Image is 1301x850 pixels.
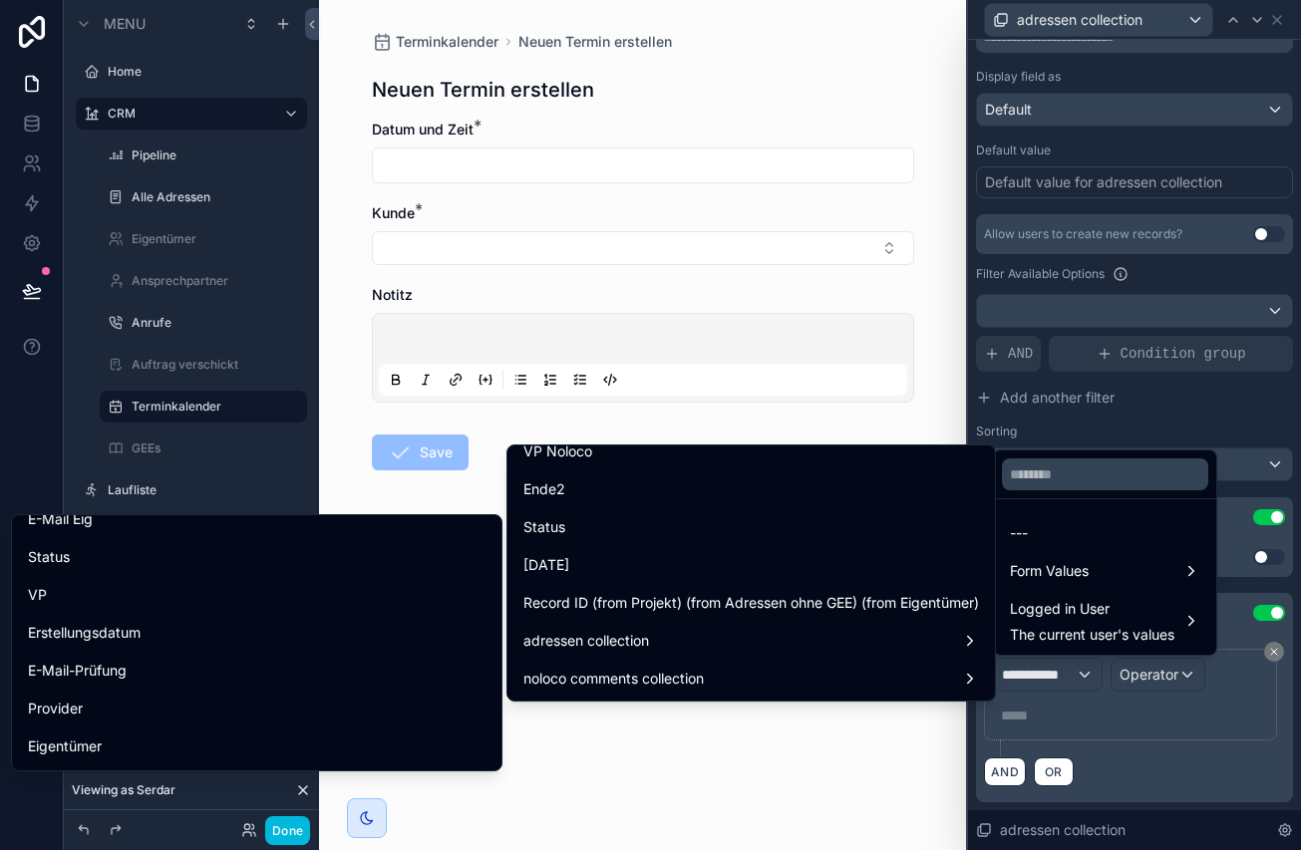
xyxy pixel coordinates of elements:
[104,14,146,34] span: Menu
[28,659,127,683] span: E-Mail-Prüfung
[523,553,569,577] span: [DATE]
[108,64,295,80] label: Home
[523,629,649,653] span: adressen collection
[132,315,295,331] label: Anrufe
[265,816,310,845] button: Done
[1010,521,1028,545] span: ---
[372,286,413,303] span: Notitz
[372,32,498,52] a: Terminkalender
[372,76,594,104] h1: Neuen Termin erstellen
[28,621,141,645] span: Erstellungsdatum
[108,106,267,122] label: CRM
[132,440,295,456] label: GEEs
[396,32,498,52] span: Terminkalender
[523,439,592,463] span: VP Noloco
[372,204,415,221] span: Kunde
[1010,625,1174,645] span: The current user's values
[28,583,47,607] span: VP
[132,399,295,415] label: Terminkalender
[523,591,979,615] span: Record ID (from Projekt) (from Adressen ohne GEE) (from Eigentümer)
[132,147,295,163] label: Pipeline
[132,231,295,247] label: Eigentümer
[523,515,565,539] span: Status
[28,545,70,569] span: Status
[108,482,295,498] label: Laufliste
[132,273,295,289] label: Ansprechpartner
[523,667,704,691] span: noloco comments collection
[372,231,914,265] button: Select Button
[1010,597,1174,621] span: Logged in User
[372,121,474,138] span: Datum und Zeit
[132,189,295,205] label: Alle Adressen
[28,697,83,720] span: Provider
[72,782,175,798] span: Viewing as Serdar
[28,507,93,531] span: E-Mail Eig
[1010,559,1089,583] span: Form Values
[523,477,565,501] span: Ende2
[132,357,295,373] label: Auftrag verschickt
[518,32,672,52] a: Neuen Termin erstellen
[28,734,102,758] span: Eigentümer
